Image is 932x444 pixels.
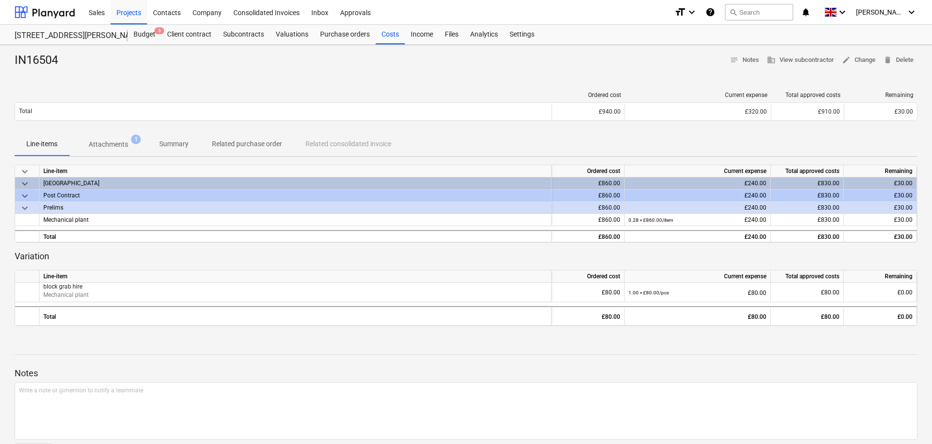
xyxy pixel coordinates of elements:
small: 1.00 × £80.00 / pcs [628,290,669,295]
div: Remaining [844,165,917,177]
i: notifications [801,6,811,18]
div: £80.00 [775,283,839,302]
div: £860.00 [555,190,620,202]
div: £860.00 [555,202,620,214]
div: £240.00 [628,177,766,190]
p: block grab hire [43,283,547,291]
div: Post Contract [43,190,547,201]
div: Ordered cost [552,270,625,283]
div: Current expense [625,165,771,177]
span: keyboard_arrow_down [19,178,31,190]
span: [PERSON_NAME] [856,8,905,16]
div: £0.00 [848,283,913,302]
span: business [767,56,776,64]
div: Total [39,230,552,242]
span: Change [842,55,875,66]
div: £240.00 [628,202,766,214]
span: 6 [154,27,164,34]
div: Total [39,306,552,326]
div: £30.00 [848,202,913,214]
iframe: Chat Widget [883,397,932,444]
div: Current expense [629,92,767,98]
span: search [729,8,737,16]
div: [STREET_ADDRESS][PERSON_NAME] [15,31,116,41]
button: Change [838,53,879,68]
div: £240.00 [628,214,766,226]
div: £830.00 [775,177,839,190]
div: £80.00 [628,283,766,303]
a: Settings [504,25,540,44]
div: £240.00 [628,231,766,243]
div: Total approved costs [771,270,844,283]
i: keyboard_arrow_down [686,6,698,18]
span: View subcontractor [767,55,834,66]
div: £30.00 [848,214,913,226]
a: Costs [376,25,405,44]
small: 0.28 × £860.00 / item [628,217,673,223]
button: Search [725,4,793,20]
a: Subcontracts [217,25,270,44]
span: keyboard_arrow_down [19,190,31,202]
div: £910.00 [775,108,840,115]
span: notes [730,56,739,64]
span: edit [842,56,851,64]
div: £830.00 [775,214,839,226]
div: Purchase orders [314,25,376,44]
div: Galley Lane [43,177,547,189]
p: Attachments [89,139,128,150]
div: Current expense [625,270,771,283]
a: Budget6 [128,25,161,44]
div: Remaining [844,270,917,283]
div: Total approved costs [775,92,840,98]
div: £830.00 [775,190,839,202]
i: Knowledge base [705,6,715,18]
p: Line-items [26,139,57,149]
div: £830.00 [775,231,839,243]
button: View subcontractor [763,53,838,68]
div: Ordered cost [552,165,625,177]
span: delete [883,56,892,64]
span: keyboard_arrow_down [19,202,31,214]
p: Variation [15,251,917,262]
span: 1 [131,135,141,144]
a: Client contract [161,25,217,44]
div: £30.00 [848,190,913,202]
div: £30.00 [848,108,913,115]
div: £830.00 [775,202,839,214]
div: IN16504 [15,53,66,68]
i: keyboard_arrow_down [837,6,848,18]
div: Line-item [39,270,552,283]
div: £860.00 [555,214,620,226]
div: Prelims [43,202,547,213]
a: Files [439,25,464,44]
div: Remaining [848,92,913,98]
a: Income [405,25,439,44]
div: £80.00 [555,283,620,302]
div: £860.00 [555,177,620,190]
div: £80.00 [555,307,620,327]
div: Ordered cost [556,92,621,98]
i: keyboard_arrow_down [906,6,917,18]
a: Valuations [270,25,314,44]
span: Mechanical plant [43,216,89,223]
span: Notes [730,55,759,66]
div: £80.00 [775,307,839,327]
div: £320.00 [629,108,767,115]
div: £30.00 [848,177,913,190]
div: Analytics [464,25,504,44]
div: Budget [128,25,161,44]
div: £940.00 [556,108,621,115]
button: Delete [879,53,917,68]
span: Delete [883,55,913,66]
div: £0.00 [848,307,913,327]
p: Summary [159,139,189,149]
span: Mechanical plant [43,291,89,298]
div: Total approved costs [771,165,844,177]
